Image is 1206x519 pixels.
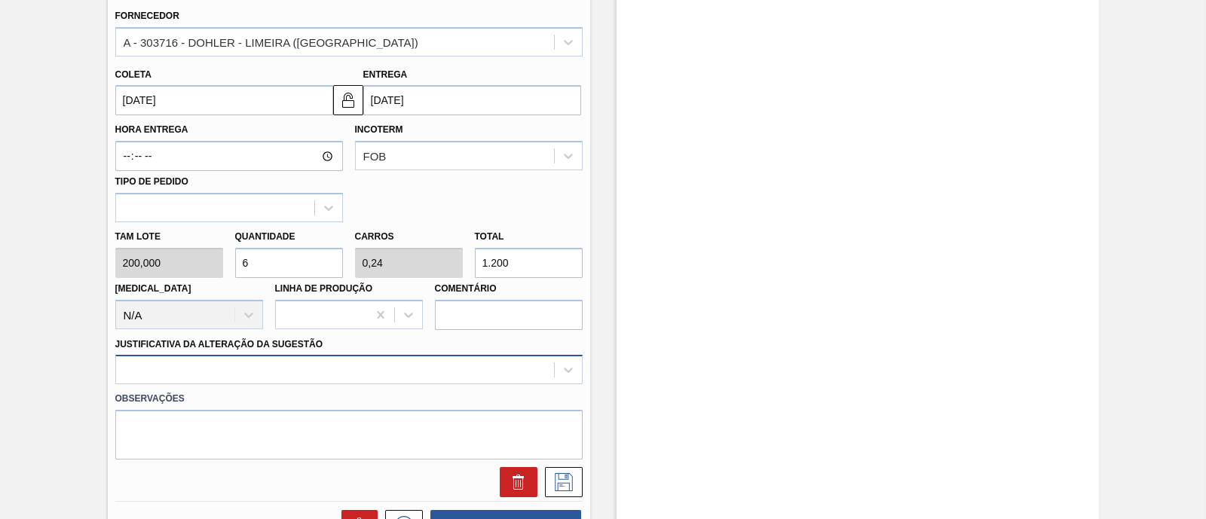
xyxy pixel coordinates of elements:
[363,150,387,163] div: FOB
[115,388,583,410] label: Observações
[363,69,408,80] label: Entrega
[363,85,581,115] input: dd/mm/yyyy
[475,231,504,242] label: Total
[339,91,357,109] img: unlocked
[275,283,373,294] label: Linha de Produção
[492,467,537,497] div: Excluir Sugestão
[537,467,583,497] div: Salvar Sugestão
[115,176,188,187] label: Tipo de pedido
[355,231,394,242] label: Carros
[115,11,179,21] label: Fornecedor
[115,119,343,141] label: Hora Entrega
[435,278,583,300] label: Comentário
[355,124,403,135] label: Incoterm
[115,283,191,294] label: [MEDICAL_DATA]
[235,231,295,242] label: Quantidade
[115,226,223,248] label: Tam lote
[115,339,323,350] label: Justificativa da Alteração da Sugestão
[333,85,363,115] button: unlocked
[124,35,418,48] div: A - 303716 - DOHLER - LIMEIRA ([GEOGRAPHIC_DATA])
[115,85,333,115] input: dd/mm/yyyy
[115,69,152,80] label: Coleta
